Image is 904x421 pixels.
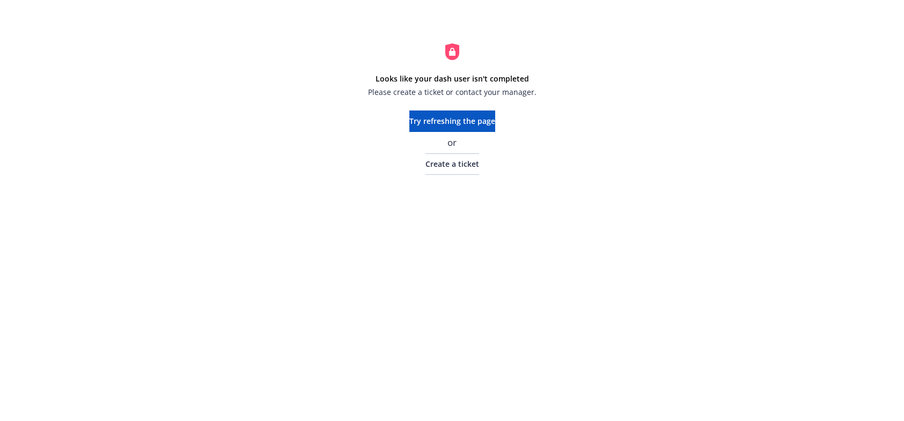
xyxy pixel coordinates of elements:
[409,110,495,132] button: Try refreshing the page
[425,153,479,175] a: Create a ticket
[425,159,479,169] span: Create a ticket
[368,86,536,98] span: Please create a ticket or contact your manager.
[409,116,495,126] span: Try refreshing the page
[376,73,529,84] strong: Looks like your dash user isn't completed
[447,136,457,149] span: or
